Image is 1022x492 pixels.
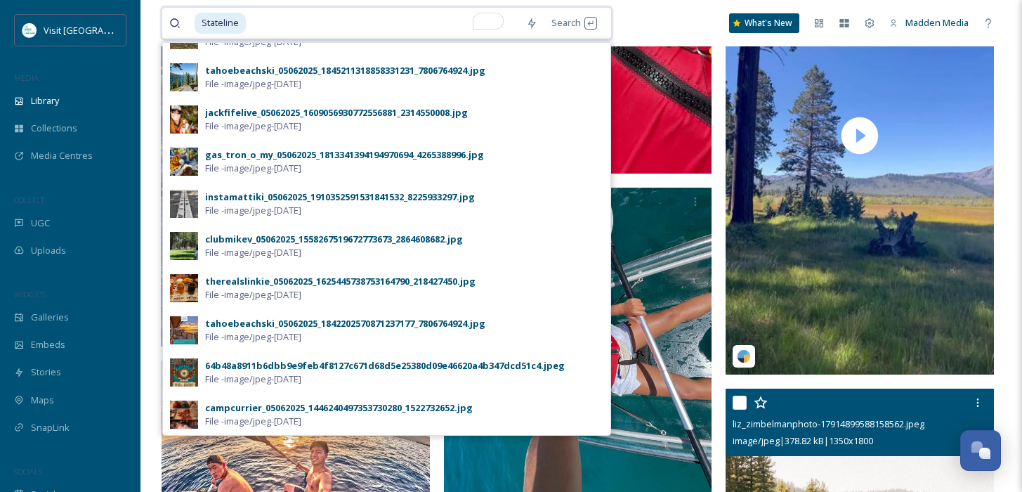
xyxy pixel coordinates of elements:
[31,338,65,351] span: Embeds
[733,417,924,430] span: liz_zimbelmanphoto-17914899588158562.jpeg
[733,434,873,447] span: image/jpeg | 378.82 kB | 1350 x 1800
[205,288,301,302] span: File - image/jpeg - [DATE]
[205,275,476,288] div: therealslinkie_05062025_1625445738753164790_218427450.jpg
[247,8,519,39] input: To enrich screen reader interactions, please activate Accessibility in Grammarly extension settings
[205,233,463,246] div: clubmikev_05062025_1558267519672773673_2864608682.jpg
[205,148,484,162] div: gas_tron_o_my_05062025_1813341394194970694_4265388996.jpg
[205,373,301,386] span: File - image/jpeg - [DATE]
[14,72,39,83] span: MEDIA
[205,415,301,428] span: File - image/jpeg - [DATE]
[170,105,198,134] img: f043f627-8bd0-437c-9177-98920d178816.jpg
[205,317,485,330] div: tahoebeachski_05062025_1842202570871237177_7806764924.jpg
[44,23,152,37] span: Visit [GEOGRAPHIC_DATA]
[195,13,246,33] span: Stateline
[31,149,93,162] span: Media Centres
[205,359,565,373] div: 64b48a8911b6dbb9e9feb4f8127c671d68d5e25380d09e46620a4b347dcd51c4.jpeg
[205,204,301,217] span: File - image/jpeg - [DATE]
[170,274,198,302] img: eb975aa6-44d1-49ec-bf19-a3f98f72b922.jpg
[205,77,301,91] span: File - image/jpeg - [DATE]
[14,195,44,205] span: COLLECT
[205,119,301,133] span: File - image/jpeg - [DATE]
[14,466,42,477] span: SOCIALS
[31,365,61,379] span: Stories
[31,394,54,407] span: Maps
[205,401,473,415] div: campcurrier_05062025_1446240497353730280_1522732652.jpg
[737,349,751,363] img: snapsea-logo.png
[31,421,70,434] span: SnapLink
[31,94,59,108] span: Library
[205,330,301,344] span: File - image/jpeg - [DATE]
[170,316,198,344] img: 99cafdf4-7199-45a6-b36a-8492278c9327.jpg
[170,401,198,429] img: fee16b84-d73e-4460-8016-e8b98693b015.jpg
[22,23,37,37] img: download.jpeg
[31,311,69,324] span: Galleries
[205,190,475,204] div: instamattiki_05062025_1910352591531841532_8225933297.jpg
[170,232,198,260] img: 2d0aaf9f-4305-4b8f-9cc6-b1ca65983d94.jpg
[31,244,66,257] span: Uploads
[960,430,1001,471] button: Open Chat
[170,63,198,91] img: 7ff1ed72-39fd-4277-ac6c-a8fb585ac369.jpg
[14,289,46,299] span: WIDGETS
[205,162,301,175] span: File - image/jpeg - [DATE]
[905,16,969,29] span: Madden Media
[205,106,468,119] div: jackfifelive_05062025_1609056930772556881_2314550008.jpg
[205,64,485,77] div: tahoebeachski_05062025_1845211318858331231_7806764924.jpg
[729,13,799,33] a: What's New
[170,358,198,387] img: fb454544-4898-4bc8-add9-edf9e1afe835.jpg
[162,11,430,347] img: thumbnail
[205,246,301,259] span: File - image/jpeg - [DATE]
[544,9,604,37] div: Search
[882,9,976,37] a: Madden Media
[31,216,50,230] span: UGC
[31,122,77,135] span: Collections
[170,190,198,218] img: 4172282f-1d07-488c-be3d-f8f7acdfadc3.jpg
[170,148,198,176] img: 5e832320-bc07-4d33-880b-b3a010e7e046.jpg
